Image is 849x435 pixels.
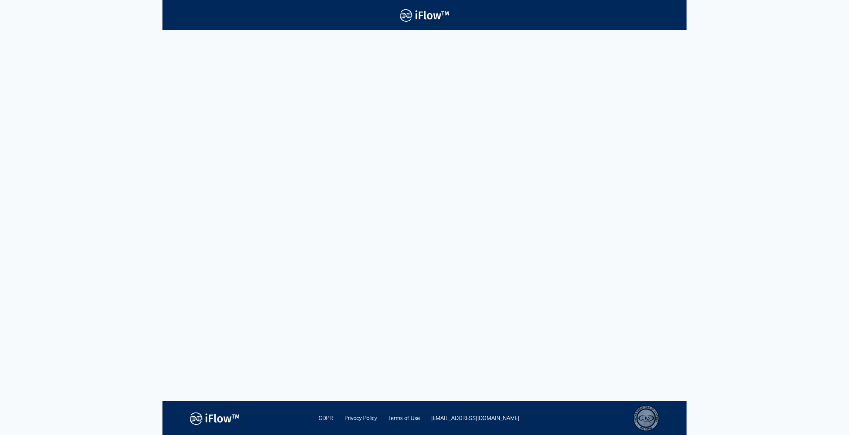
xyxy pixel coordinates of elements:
[319,415,333,422] a: GDPR
[344,415,377,422] a: Privacy Policy
[388,415,420,422] a: Terms of Use
[431,415,519,422] a: [EMAIL_ADDRESS][DOMAIN_NAME]
[190,410,240,427] img: logo
[633,405,659,431] div: ISO 13485 – Quality Management System
[162,7,687,24] a: Logo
